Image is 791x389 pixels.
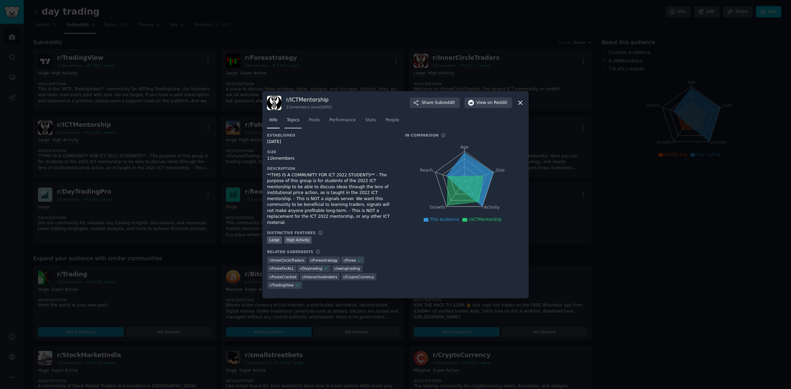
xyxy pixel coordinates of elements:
a: People [383,115,402,129]
span: r/ ForexForALL [269,266,294,271]
span: View [476,100,507,106]
span: Performance [329,117,356,123]
h3: Distinctive Features [267,230,316,235]
span: Share [422,100,455,106]
span: Topics [287,117,299,123]
span: Stats [365,117,376,123]
span: Info [269,117,277,123]
span: r/ Forexstrategy [311,258,338,263]
h3: Description [267,166,395,171]
h3: Established [267,133,395,138]
div: High Activity [284,236,312,244]
span: Posts [309,117,320,123]
span: r/ interactivebrokers [302,275,337,279]
span: People [385,117,399,123]
a: Posts [306,115,322,129]
span: r/ TradingView [269,283,294,287]
span: r/ ForexCracked [269,275,296,279]
div: 11k members since [DATE] [286,105,332,109]
button: ShareSubreddit [410,98,460,108]
span: r/ Daytrading [300,266,322,271]
div: 11k members [267,156,395,162]
h3: Size [267,149,395,154]
a: Stats [363,115,378,129]
span: r/ Forex [344,258,356,263]
h3: Related Subreddits [267,249,313,254]
div: Large [267,236,282,244]
tspan: Growth [430,205,445,210]
h3: In Comparison [405,133,439,138]
span: r/ CryptoCurrency [344,275,374,279]
div: [DATE] [267,139,395,145]
div: **THIS IS A COMMUNITY FOR ICT 2022 STUDENTS** - The purpose of this group is for students of the ... [267,172,395,226]
img: ICTMentorship [267,96,281,110]
button: Viewon Reddit [464,98,512,108]
tspan: Activity [484,205,500,210]
span: This Audience [430,217,459,222]
span: on Reddit [488,100,507,106]
span: r/ InnerCircleTraders [269,258,304,263]
span: r/ swingtrading [334,266,360,271]
a: Topics [284,115,302,129]
span: Subreddit [435,100,455,106]
tspan: Reach [420,167,433,172]
tspan: Age [460,145,469,149]
a: Performance [327,115,358,129]
h3: r/ ICTMentorship [286,96,332,103]
a: Info [267,115,280,129]
tspan: Size [496,167,505,172]
span: r/ICTMentorship [469,217,502,222]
